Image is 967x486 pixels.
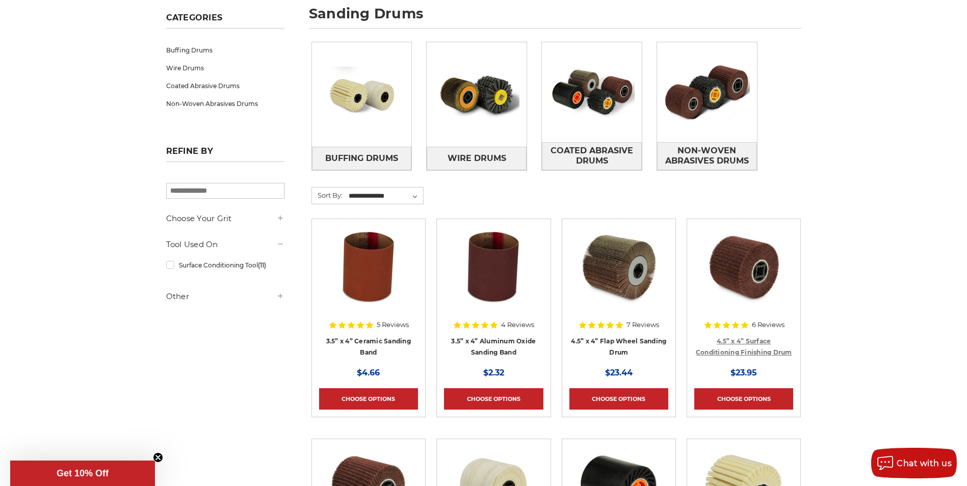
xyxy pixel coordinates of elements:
[451,337,536,357] a: 3.5” x 4” Aluminum Oxide Sanding Band
[578,226,660,308] img: 4.5 inch x 4 inch flap wheel sanding drum
[571,337,666,357] a: 4.5” x 4” Flap Wheel Sanding Drum
[57,468,109,478] span: Get 10% Off
[347,188,423,204] select: Sort By:
[871,448,957,478] button: Chat with us
[542,142,641,170] span: Coated Abrasive Drums
[657,57,757,127] img: Non-Woven Abrasives Drums
[312,187,343,203] label: Sort By:
[325,150,398,167] span: Buffing Drums
[453,226,534,308] img: 3.5x4 inch sanding band for expanding rubber drum
[605,368,633,377] span: $23.44
[357,368,380,377] span: $4.66
[166,238,284,251] h5: Tool Used On
[657,142,757,170] a: Non-Woven Abrasives Drums
[569,388,668,410] a: Choose Options
[166,146,284,162] h5: Refine by
[569,226,668,325] a: 4.5 inch x 4 inch flap wheel sanding drum
[752,321,785,328] span: 6 Reviews
[448,150,506,167] span: Wire Drums
[427,45,527,145] img: Wire Drums
[10,461,155,486] div: Get 10% OffClose teaser
[444,226,543,325] a: 3.5x4 inch sanding band for expanding rubber drum
[730,368,757,377] span: $23.95
[427,147,527,170] a: Wire Drums
[309,7,801,29] h1: sanding drums
[626,321,659,328] span: 7 Reviews
[258,261,266,269] span: (11)
[694,388,793,410] a: Choose Options
[377,321,409,328] span: 5 Reviews
[319,388,418,410] a: Choose Options
[703,226,785,308] img: 4.5 Inch Surface Conditioning Finishing Drum
[326,337,411,357] a: 3.5” x 4” Ceramic Sanding Band
[658,142,756,170] span: Non-Woven Abrasives Drums
[153,452,163,463] button: Close teaser
[166,59,284,77] a: Wire Drums
[312,60,412,130] img: Buffing Drums
[444,388,543,410] a: Choose Options
[319,226,418,325] a: 3.5x4 inch ceramic sanding band for expanding rubber drum
[166,212,284,225] h5: Choose Your Grit
[542,57,642,127] img: Coated Abrasive Drums
[312,147,412,170] a: Buffing Drums
[694,226,793,325] a: 4.5 Inch Surface Conditioning Finishing Drum
[897,458,952,468] span: Chat with us
[166,290,284,303] h5: Other
[542,142,642,170] a: Coated Abrasive Drums
[166,256,284,274] a: Surface Conditioning Tool
[696,337,792,357] a: 4.5” x 4” Surface Conditioning Finishing Drum
[483,368,504,377] span: $2.32
[166,41,284,59] a: Buffing Drums
[166,95,284,113] a: Non-Woven Abrasives Drums
[166,77,284,95] a: Coated Abrasive Drums
[166,13,284,29] h5: Categories
[328,226,409,308] img: 3.5x4 inch ceramic sanding band for expanding rubber drum
[501,321,534,328] span: 4 Reviews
